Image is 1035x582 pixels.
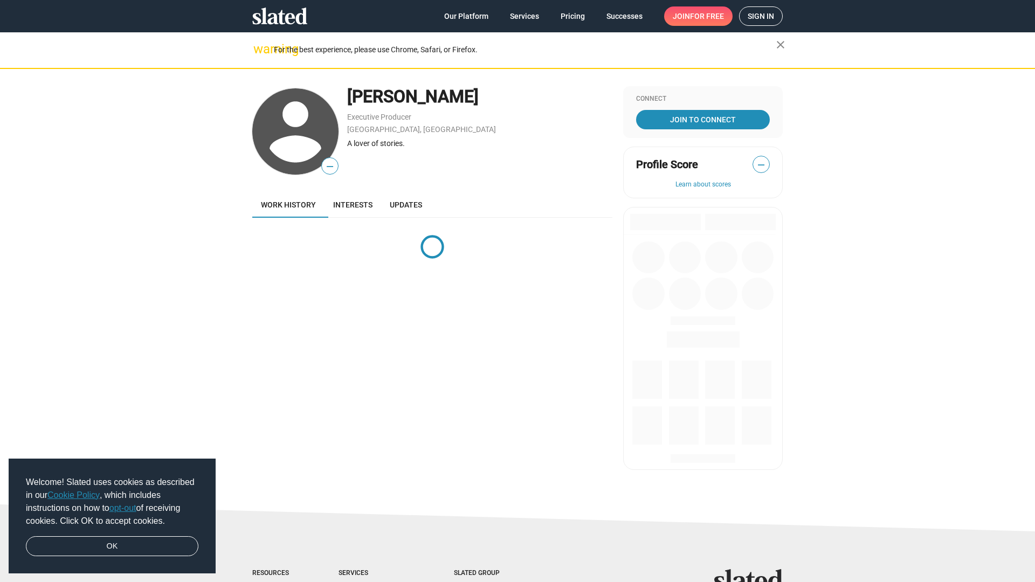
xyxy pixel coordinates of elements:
div: Slated Group [454,569,527,578]
div: Services [339,569,411,578]
span: Welcome! Slated uses cookies as described in our , which includes instructions on how to of recei... [26,476,198,528]
span: — [753,158,769,172]
span: Profile Score [636,157,698,172]
a: Executive Producer [347,113,411,121]
a: Interests [325,192,381,218]
span: Our Platform [444,6,488,26]
span: Work history [261,200,316,209]
mat-icon: warning [253,43,266,56]
a: [GEOGRAPHIC_DATA], [GEOGRAPHIC_DATA] [347,125,496,134]
a: Updates [381,192,431,218]
div: [PERSON_NAME] [347,85,612,108]
span: Sign in [748,7,774,25]
span: Join To Connect [638,110,768,129]
div: For the best experience, please use Chrome, Safari, or Firefox. [274,43,776,57]
span: Interests [333,200,372,209]
span: Updates [390,200,422,209]
a: Services [501,6,548,26]
div: Connect [636,95,770,103]
span: Join [673,6,724,26]
button: Learn about scores [636,181,770,189]
span: Pricing [561,6,585,26]
span: for free [690,6,724,26]
div: Resources [252,569,295,578]
a: Work history [252,192,325,218]
mat-icon: close [774,38,787,51]
a: Pricing [552,6,594,26]
span: — [322,160,338,174]
span: Services [510,6,539,26]
a: dismiss cookie message [26,536,198,557]
a: opt-out [109,503,136,512]
a: Our Platform [436,6,497,26]
a: Join To Connect [636,110,770,129]
div: A lover of stories. [347,138,612,149]
div: cookieconsent [9,459,216,574]
a: Cookie Policy [47,490,100,500]
a: Joinfor free [664,6,733,26]
span: Successes [606,6,643,26]
a: Sign in [739,6,783,26]
a: Successes [598,6,651,26]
